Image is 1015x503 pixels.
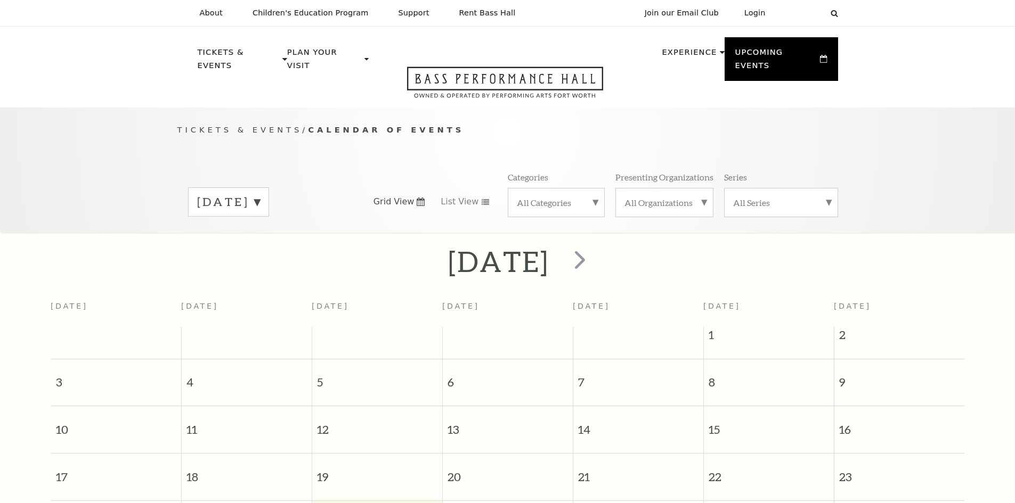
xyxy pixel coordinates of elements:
[373,196,415,208] span: Grid View
[312,453,442,490] span: 19
[704,453,834,490] span: 22
[724,171,747,183] p: Series
[200,9,223,18] p: About
[51,295,181,327] th: [DATE]
[312,359,442,396] span: 5
[834,453,965,490] span: 23
[834,327,965,348] span: 2
[559,243,598,281] button: next
[662,46,717,65] p: Experience
[51,359,181,396] span: 3
[443,406,573,443] span: 13
[181,295,312,327] th: [DATE]
[733,197,829,208] label: All Series
[834,302,871,310] span: [DATE]
[703,302,741,310] span: [DATE]
[834,406,965,443] span: 16
[312,406,442,443] span: 12
[198,46,280,78] p: Tickets & Events
[312,295,442,327] th: [DATE]
[834,359,965,396] span: 9
[182,406,312,443] span: 11
[308,125,464,134] span: Calendar of Events
[399,9,429,18] p: Support
[573,453,703,490] span: 21
[783,8,821,18] select: Select:
[51,453,181,490] span: 17
[443,453,573,490] span: 20
[177,123,838,137] p: /
[573,295,703,327] th: [DATE]
[441,196,478,208] span: List View
[517,197,596,208] label: All Categories
[51,406,181,443] span: 10
[573,406,703,443] span: 14
[615,171,713,183] p: Presenting Organizations
[448,244,549,278] h2: [DATE]
[624,197,704,208] label: All Organizations
[459,9,516,18] p: Rent Bass Hall
[182,453,312,490] span: 18
[287,46,362,78] p: Plan Your Visit
[197,194,260,210] label: [DATE]
[573,359,703,396] span: 7
[182,359,312,396] span: 4
[735,46,818,78] p: Upcoming Events
[443,359,573,396] span: 6
[704,406,834,443] span: 15
[253,9,369,18] p: Children's Education Program
[704,327,834,348] span: 1
[442,295,573,327] th: [DATE]
[508,171,548,183] p: Categories
[177,125,303,134] span: Tickets & Events
[704,359,834,396] span: 8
